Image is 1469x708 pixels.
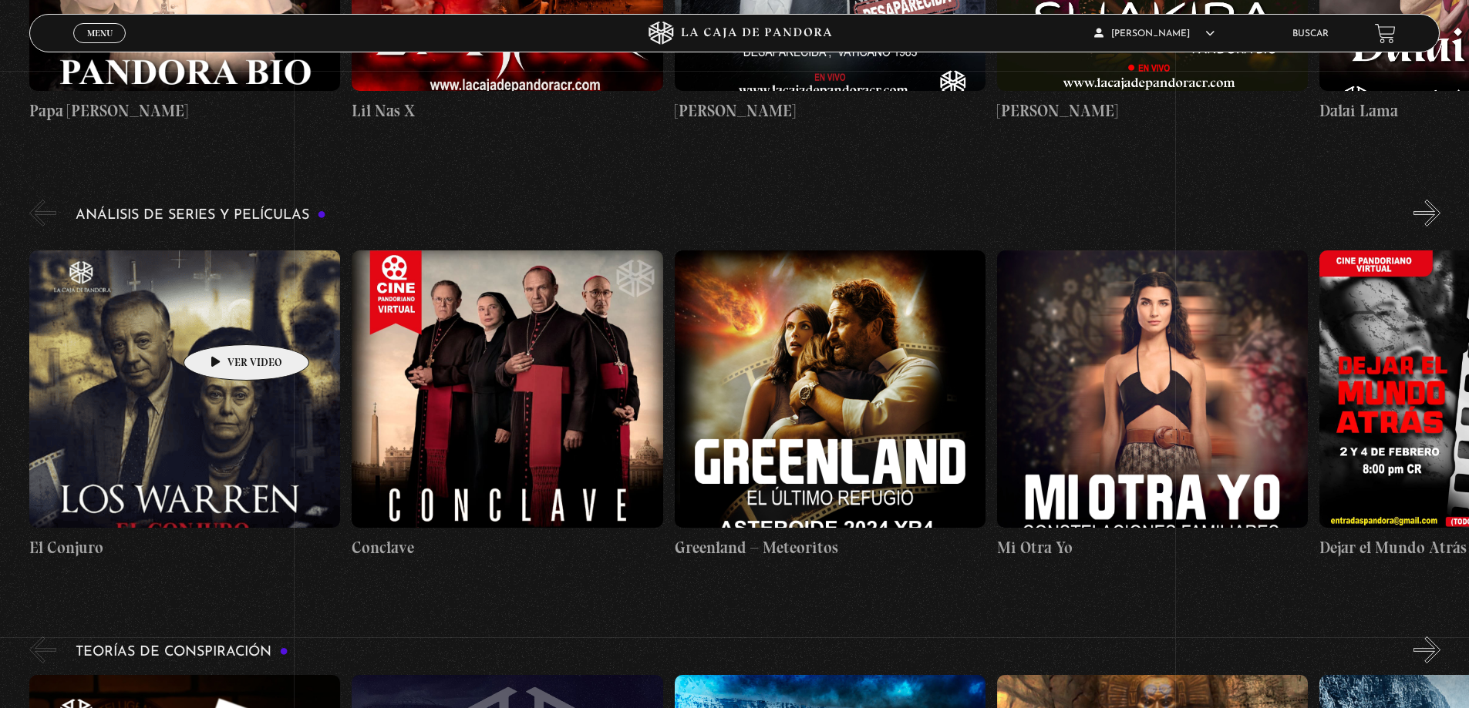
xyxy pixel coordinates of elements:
[1094,29,1215,39] span: [PERSON_NAME]
[29,200,56,226] button: Previous
[352,99,662,123] h4: Lil Nas X
[29,99,340,123] h4: Papa [PERSON_NAME]
[29,535,340,560] h4: El Conjuro
[76,645,288,659] h3: Teorías de Conspiración
[1413,636,1440,663] button: Next
[675,99,986,123] h4: [PERSON_NAME]
[997,535,1308,560] h4: Mi Otra Yo
[29,238,340,572] a: El Conjuro
[76,208,326,223] h3: Análisis de series y películas
[675,535,986,560] h4: Greenland – Meteoritos
[1413,200,1440,226] button: Next
[352,535,662,560] h4: Conclave
[1375,23,1396,44] a: View your shopping cart
[82,42,118,52] span: Cerrar
[675,238,986,572] a: Greenland – Meteoritos
[997,99,1308,123] h4: [PERSON_NAME]
[352,238,662,572] a: Conclave
[87,29,113,38] span: Menu
[29,636,56,663] button: Previous
[1292,29,1329,39] a: Buscar
[997,238,1308,572] a: Mi Otra Yo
